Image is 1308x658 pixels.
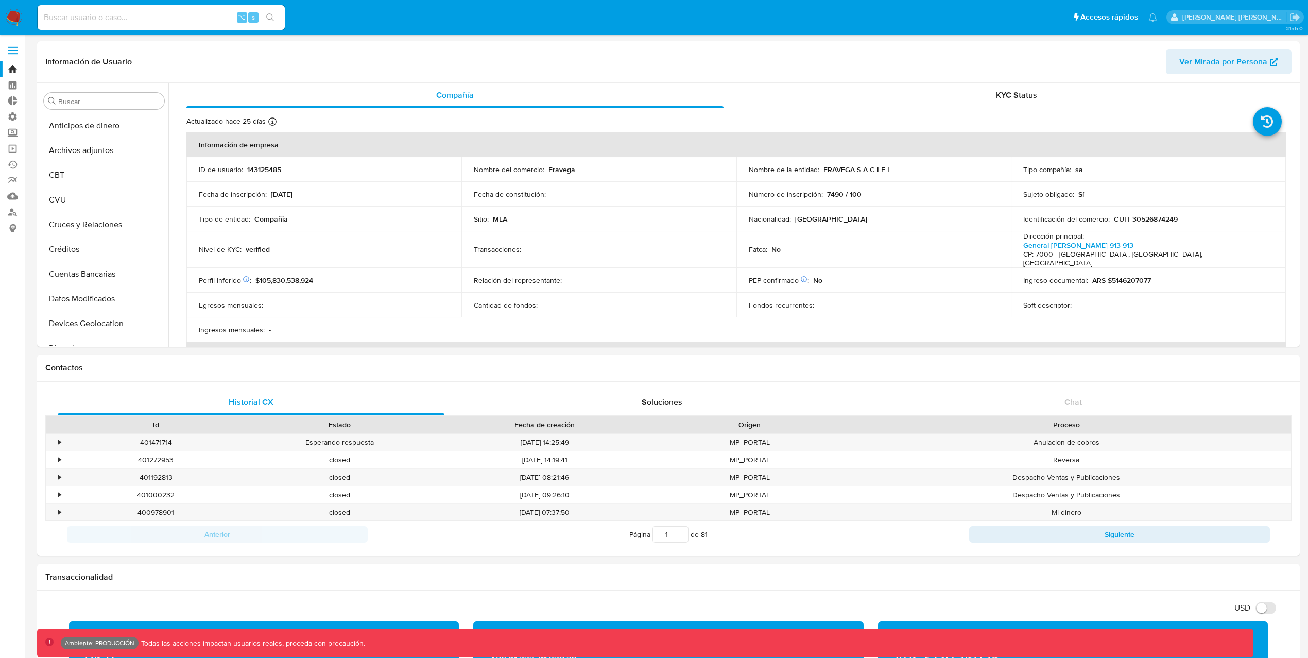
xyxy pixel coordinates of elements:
[749,245,767,254] p: Fatca :
[248,469,432,486] div: closed
[58,97,160,106] input: Buscar
[493,214,507,224] p: MLA
[40,237,168,262] button: Créditos
[432,504,658,521] div: [DATE] 07:37:50
[1023,250,1269,268] h4: CP: 7000 - [GEOGRAPHIC_DATA], [GEOGRAPHIC_DATA], [GEOGRAPHIC_DATA]
[849,419,1284,430] div: Proceso
[40,286,168,311] button: Datos Modificados
[252,12,255,22] span: s
[64,434,248,451] div: 401471714
[58,508,61,517] div: •
[64,504,248,521] div: 400978901
[58,455,61,465] div: •
[474,245,521,254] p: Transacciones :
[58,490,61,500] div: •
[45,363,1292,373] h1: Contactos
[58,473,61,482] div: •
[40,188,168,212] button: CVU
[71,419,240,430] div: Id
[432,451,658,468] div: [DATE] 14:19:41
[199,325,265,334] p: Ingresos mensuales :
[40,262,168,286] button: Cuentas Bancarias
[749,276,809,285] p: PEP confirmado :
[969,526,1270,543] button: Siguiente
[1075,165,1083,174] p: sa
[1023,165,1071,174] p: Tipo compañía :
[841,469,1291,486] div: Despacho Ventas y Publicaciones
[996,89,1037,101] span: KYC Status
[199,214,250,224] p: Tipo de entidad :
[1080,12,1138,23] span: Accesos rápidos
[642,396,682,408] span: Soluciones
[1148,13,1157,22] a: Notificaciones
[658,451,841,468] div: MP_PORTAL
[45,572,1292,582] h1: Transaccionalidad
[199,245,242,254] p: Nivel de KYC :
[432,469,658,486] div: [DATE] 08:21:46
[1289,12,1300,23] a: Salir
[40,311,168,336] button: Devices Geolocation
[474,190,546,199] p: Fecha de constitución :
[199,165,243,174] p: ID de usuario :
[665,419,834,430] div: Origen
[474,214,489,224] p: Sitio :
[841,486,1291,503] div: Despacho Ventas y Publicaciones
[199,190,267,199] p: Fecha de inscripción :
[271,190,292,199] p: [DATE]
[701,529,708,539] span: 81
[260,10,281,25] button: search-icon
[566,276,568,285] p: -
[1064,396,1082,408] span: Chat
[474,165,544,174] p: Nombre del comercio :
[525,245,527,254] p: -
[432,434,658,451] div: [DATE] 14:25:49
[1182,12,1286,22] p: leidy.martinez@mercadolibre.com.co
[40,212,168,237] button: Cruces y Relaciones
[248,486,432,503] div: closed
[248,434,432,451] div: Esperando respuesta
[248,451,432,468] div: closed
[38,11,285,24] input: Buscar usuario o caso...
[199,300,263,310] p: Egresos mensuales :
[40,336,168,361] button: Direcciones
[1114,214,1178,224] p: CUIT 30526874249
[48,97,56,105] button: Buscar
[40,163,168,188] button: CBT
[474,300,538,310] p: Cantidad de fondos :
[255,275,313,285] span: $105,830,538,924
[246,245,270,254] p: verified
[1166,49,1292,74] button: Ver Mirada por Persona
[1023,231,1084,241] p: Dirección principal :
[629,526,708,543] span: Página de
[45,57,132,67] h1: Información de Usuario
[658,486,841,503] div: MP_PORTAL
[749,165,819,174] p: Nombre de la entidad :
[658,434,841,451] div: MP_PORTAL
[823,165,889,174] p: FRAVEGA S A C I E I
[841,434,1291,451] div: Anulacion de cobros
[267,300,269,310] p: -
[1023,276,1088,285] p: Ingreso documental :
[65,641,134,645] p: Ambiente: PRODUCCIÓN
[550,190,552,199] p: -
[255,419,424,430] div: Estado
[1179,49,1267,74] span: Ver Mirada por Persona
[749,190,823,199] p: Número de inscripción :
[436,89,474,101] span: Compañía
[186,132,1286,157] th: Información de empresa
[771,245,781,254] p: No
[186,342,1286,367] th: Datos de contacto
[432,486,658,503] div: [DATE] 09:26:10
[658,469,841,486] div: MP_PORTAL
[1023,214,1110,224] p: Identificación del comercio :
[658,504,841,521] div: MP_PORTAL
[1078,190,1084,199] p: Sí
[813,276,822,285] p: No
[749,300,814,310] p: Fondos recurrentes :
[40,113,168,138] button: Anticipos de dinero
[139,638,365,648] p: Todas las acciones impactan usuarios reales, proceda con precaución.
[749,214,791,224] p: Nacionalidad :
[58,437,61,447] div: •
[238,12,246,22] span: ⌥
[474,276,562,285] p: Relación del representante :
